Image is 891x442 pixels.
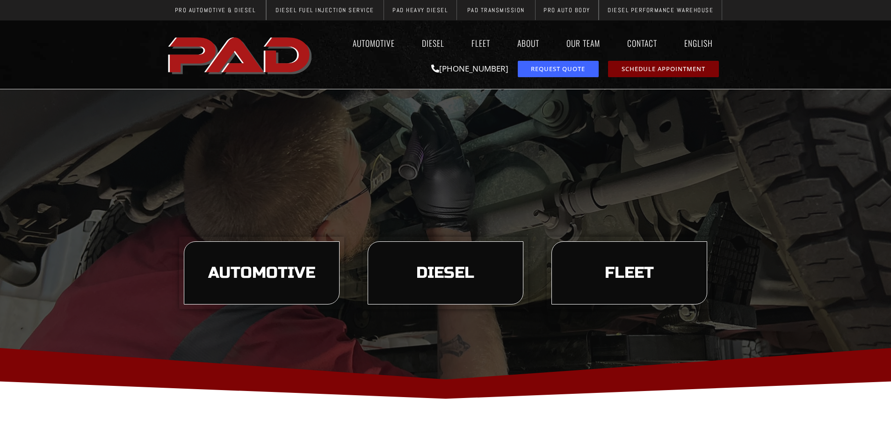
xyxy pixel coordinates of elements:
[344,32,404,54] a: Automotive
[208,265,315,281] span: Automotive
[275,7,374,13] span: Diesel Fuel Injection Service
[531,66,585,72] span: Request Quote
[467,7,525,13] span: PAD Transmission
[165,29,317,80] img: The image shows the word "PAD" in bold, red, uppercase letters with a slight shadow effect.
[543,7,590,13] span: Pro Auto Body
[431,63,508,74] a: [PHONE_NUMBER]
[368,241,523,305] a: learn more about our diesel services
[463,32,499,54] a: Fleet
[392,7,448,13] span: PAD Heavy Diesel
[605,265,654,281] span: Fleet
[608,61,719,77] a: schedule repair or service appointment
[558,32,609,54] a: Our Team
[184,241,340,305] a: learn more about our automotive services
[317,32,726,54] nav: Menu
[608,7,713,13] span: Diesel Performance Warehouse
[618,32,666,54] a: Contact
[413,32,453,54] a: Diesel
[551,241,707,305] a: learn more about our fleet services
[416,265,474,281] span: Diesel
[675,32,726,54] a: English
[165,29,317,80] a: pro automotive and diesel home page
[508,32,548,54] a: About
[622,66,705,72] span: Schedule Appointment
[175,7,256,13] span: Pro Automotive & Diesel
[518,61,599,77] a: request a service or repair quote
